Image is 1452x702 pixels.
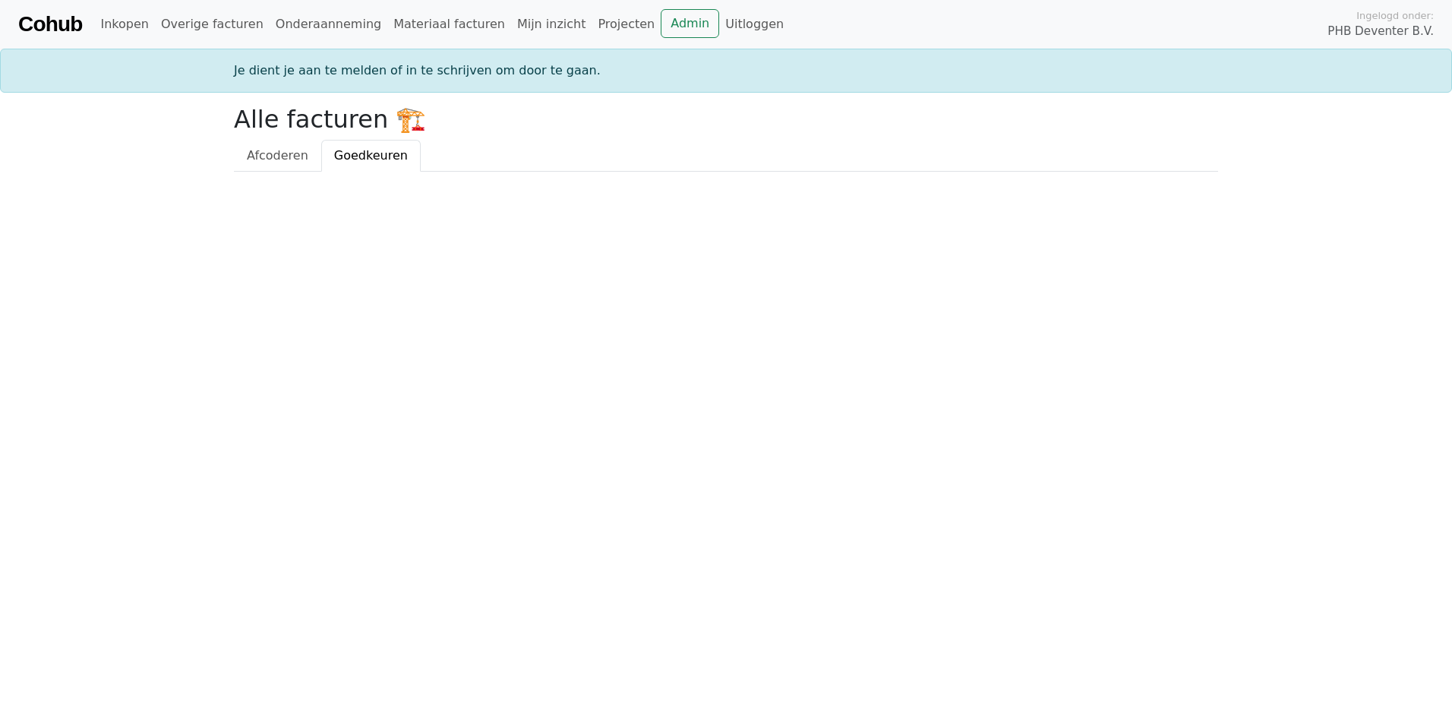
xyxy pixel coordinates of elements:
[234,105,1218,134] h2: Alle facturen 🏗️
[155,9,270,40] a: Overige facturen
[18,6,82,43] a: Cohub
[270,9,387,40] a: Onderaanneming
[592,9,661,40] a: Projecten
[1356,8,1434,23] span: Ingelogd onder:
[334,148,408,163] span: Goedkeuren
[321,140,421,172] a: Goedkeuren
[247,148,308,163] span: Afcoderen
[387,9,511,40] a: Materiaal facturen
[225,62,1227,80] div: Je dient je aan te melden of in te schrijven om door te gaan.
[1327,23,1434,40] span: PHB Deventer B.V.
[661,9,719,38] a: Admin
[234,140,321,172] a: Afcoderen
[719,9,790,40] a: Uitloggen
[511,9,592,40] a: Mijn inzicht
[94,9,154,40] a: Inkopen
